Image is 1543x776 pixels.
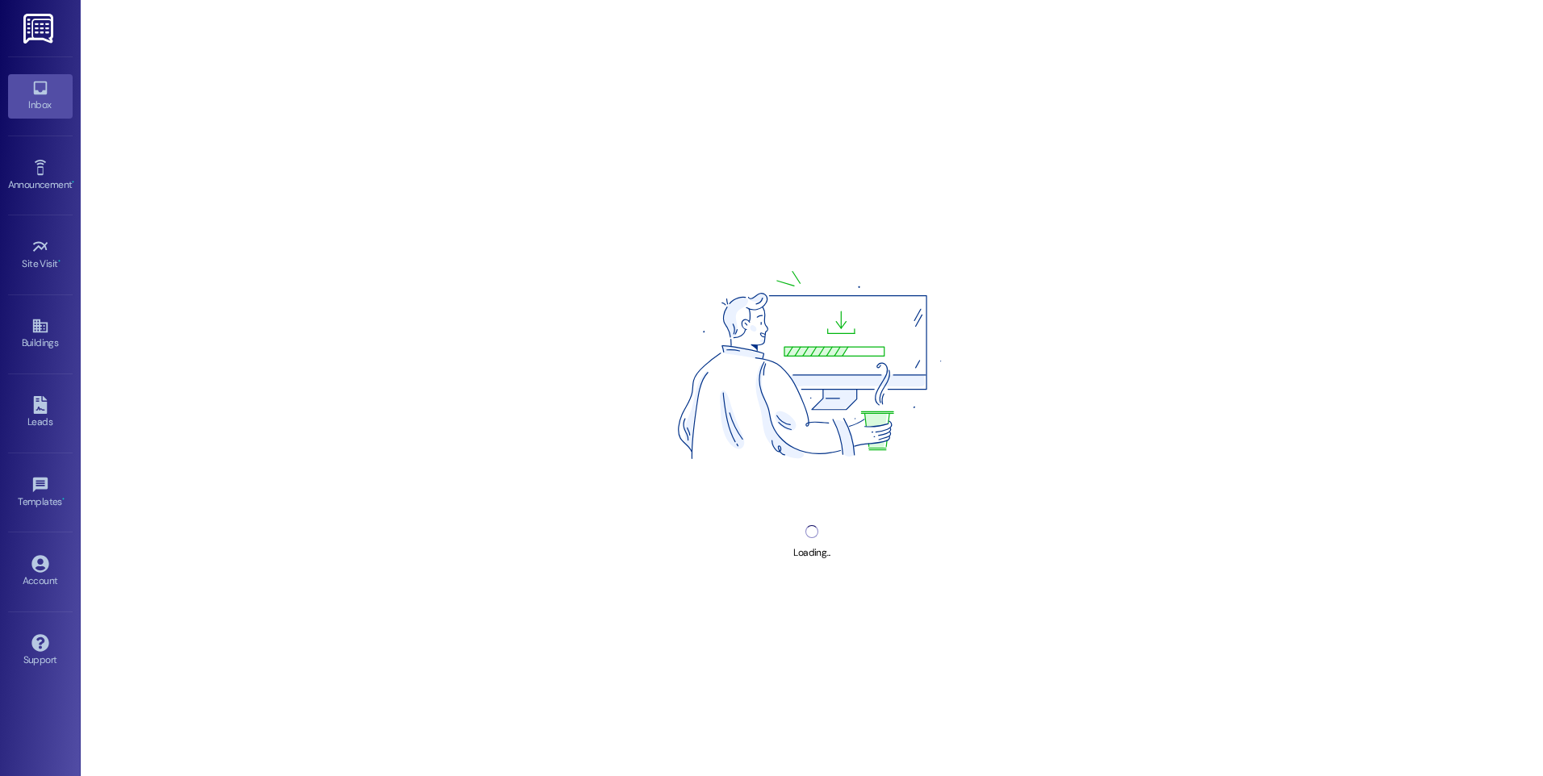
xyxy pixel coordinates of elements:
img: ResiDesk Logo [23,14,56,44]
span: • [62,494,65,505]
a: Templates • [8,471,73,515]
span: • [58,256,61,267]
a: Buildings [8,312,73,356]
a: Support [8,629,73,673]
a: Account [8,550,73,594]
a: Leads [8,391,73,435]
span: • [72,177,74,188]
a: Inbox [8,74,73,118]
a: Site Visit • [8,233,73,277]
div: Loading... [793,544,830,561]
